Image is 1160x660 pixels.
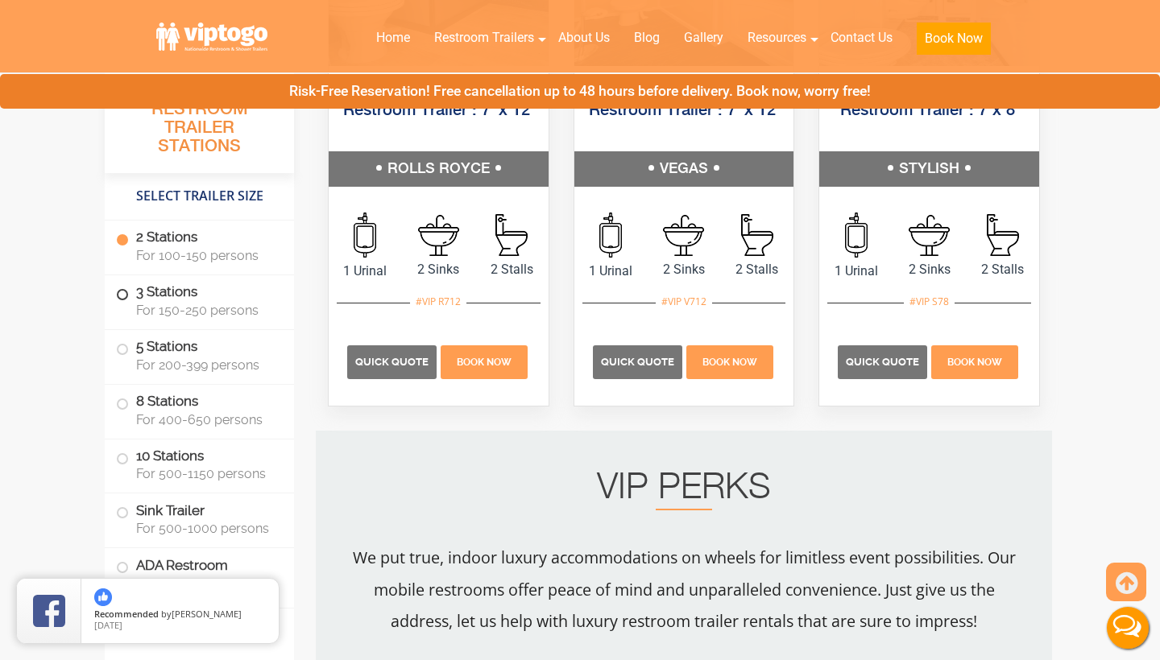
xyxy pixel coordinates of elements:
[94,588,112,606] img: thumbs up icon
[845,212,868,258] img: an icon of urinal
[136,303,275,318] span: For 150-250 persons
[105,76,294,173] h3: All Portable Restroom Trailer Stations
[94,608,159,620] span: Recommended
[904,291,955,312] div: #VIP S78
[94,619,122,631] span: [DATE]
[136,412,275,427] span: For 400-650 persons
[136,466,275,481] span: For 500-1150 persons
[348,542,1020,637] p: We put true, indoor luxury accommodations on wheels for limitless event possibilities. Our mobile...
[818,20,905,56] a: Contact Us
[422,20,546,56] a: Restroom Trailers
[402,260,475,279] span: 2 Sinks
[909,215,950,256] img: an icon of sink
[439,353,530,369] a: Book Now
[116,275,283,325] label: 3 Stations
[546,20,622,56] a: About Us
[930,353,1021,369] a: Book Now
[819,262,893,281] span: 1 Urinal
[348,472,1020,510] h2: VIP PERKS
[418,215,459,256] img: an icon of sink
[656,291,712,312] div: #VIP V712
[136,357,275,373] span: For 200-399 persons
[475,260,549,279] span: 2 Stalls
[672,20,735,56] a: Gallery
[966,260,1039,279] span: 2 Stalls
[663,215,704,256] img: an icon of sink
[987,214,1019,256] img: an icon of stall
[622,20,672,56] a: Blog
[593,353,685,369] a: Quick Quote
[116,439,283,489] label: 10 Stations
[172,608,242,620] span: [PERSON_NAME]
[457,357,512,368] span: Book Now
[94,609,266,621] span: by
[329,151,549,187] h5: ROLLS ROYCE
[116,385,283,435] label: 8 Stations
[947,357,1002,368] span: Book Now
[846,356,919,368] span: Quick Quote
[364,20,422,56] a: Home
[329,262,402,281] span: 1 Urinal
[105,181,294,212] h4: Select Trailer Size
[574,262,648,281] span: 1 Urinal
[838,353,930,369] a: Quick Quote
[116,221,283,270] label: 2 Stations
[136,521,275,536] span: For 500-1000 persons
[893,260,966,279] span: 2 Sinks
[116,493,283,543] label: Sink Trailer
[599,212,622,258] img: an icon of urinal
[648,260,721,279] span: 2 Sinks
[410,291,466,312] div: #VIP R712
[819,151,1039,187] h5: STYLISH
[741,214,773,256] img: an icon of stall
[33,595,65,627] img: Review Rating
[354,212,376,258] img: an icon of urinal
[905,20,1003,64] a: Book Now
[720,260,793,279] span: 2 Stalls
[702,357,757,368] span: Book Now
[917,23,991,55] button: Book Now
[116,330,283,380] label: 5 Stations
[601,356,674,368] span: Quick Quote
[355,356,429,368] span: Quick Quote
[116,548,283,603] label: ADA Restroom Trailers
[495,214,528,256] img: an icon of stall
[574,151,794,187] h5: VEGAS
[735,20,818,56] a: Resources
[347,353,439,369] a: Quick Quote
[684,353,775,369] a: Book Now
[136,248,275,263] span: For 100-150 persons
[1096,596,1160,660] button: Live Chat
